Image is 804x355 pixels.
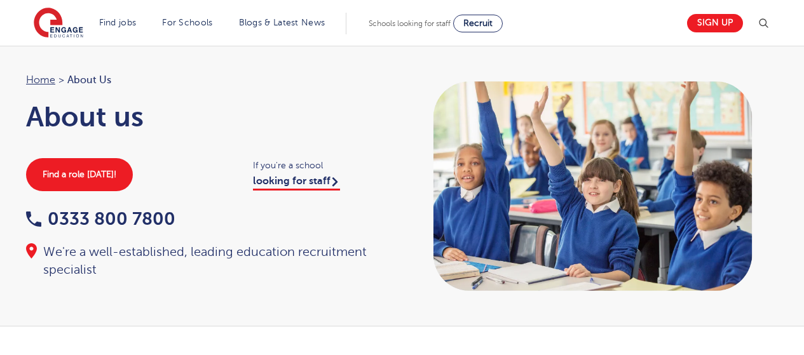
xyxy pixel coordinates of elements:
a: 0333 800 7800 [26,209,175,229]
a: Sign up [687,14,743,32]
img: Engage Education [34,8,83,39]
span: About Us [67,72,111,88]
span: Schools looking for staff [369,19,451,28]
a: For Schools [162,18,212,27]
nav: breadcrumb [26,72,390,88]
a: Find jobs [99,18,137,27]
span: Recruit [463,18,493,28]
h1: About us [26,101,390,133]
a: Recruit [453,15,503,32]
a: looking for staff [253,175,340,191]
a: Home [26,74,55,86]
span: If you're a school [253,158,390,173]
a: Blogs & Latest News [239,18,325,27]
a: Find a role [DATE]! [26,158,133,191]
span: > [58,74,64,86]
div: We're a well-established, leading education recruitment specialist [26,243,390,279]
